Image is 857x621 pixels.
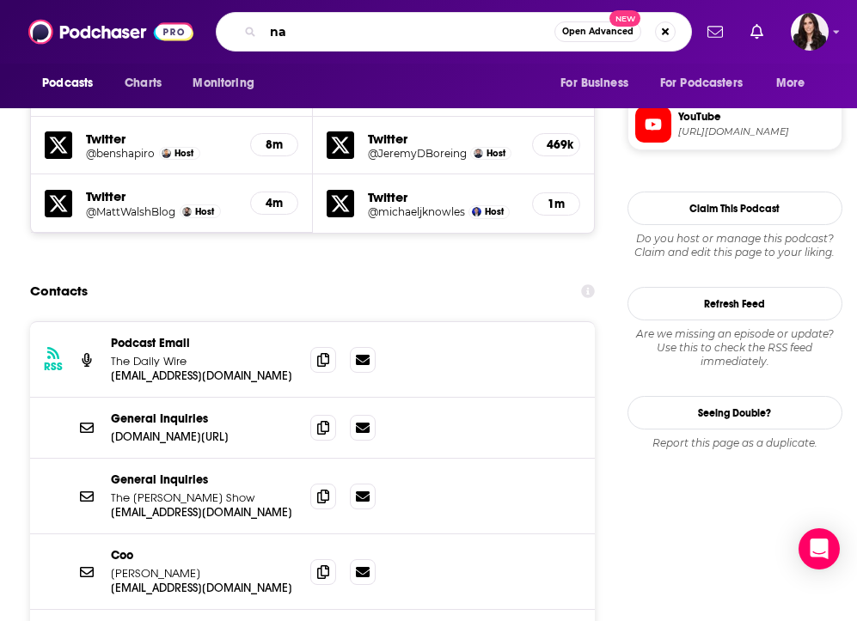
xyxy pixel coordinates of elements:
h5: Twitter [368,131,518,147]
span: Do you host or manage this podcast? [627,232,842,246]
button: open menu [181,67,276,100]
span: https://www.youtube.com/@BenShapiro [678,125,835,138]
p: [EMAIL_ADDRESS][DOMAIN_NAME] [111,581,297,595]
button: Refresh Feed [627,287,842,320]
span: Host [174,148,193,159]
p: [PERSON_NAME] [111,566,297,581]
span: Logged in as RebeccaShapiro [791,13,829,51]
p: [DOMAIN_NAME][URL] [111,429,297,444]
h5: Twitter [86,188,236,204]
span: For Podcasters [660,71,743,95]
input: Search podcasts, credits, & more... [263,18,554,46]
button: open menu [649,67,768,100]
span: Host [195,206,214,217]
div: Open Intercom Messenger [799,528,840,569]
p: [EMAIL_ADDRESS][DOMAIN_NAME] [111,368,297,383]
a: @JeremyDBoreing [368,147,467,160]
button: open menu [548,67,650,100]
button: Claim This Podcast [627,192,842,225]
button: Open AdvancedNew [554,21,641,42]
a: Charts [113,67,172,100]
button: open menu [764,67,827,100]
span: YouTube [678,109,835,125]
a: @michaeljknowles [368,205,465,218]
div: Search podcasts, credits, & more... [216,12,692,52]
img: Ben Shapiro [162,149,171,158]
h5: 469k [547,137,566,152]
h3: RSS [44,360,63,374]
div: Are we missing an episode or update? Use this to check the RSS feed immediately. [627,327,842,368]
span: Open Advanced [562,27,634,36]
h5: 4m [265,196,284,210]
span: New [609,10,640,27]
a: @benshapiro [86,147,155,160]
img: Michael Knowles [472,207,481,216]
p: The [PERSON_NAME] Show [111,490,297,505]
div: Claim and edit this page to your liking. [627,232,842,259]
a: @MattWalshBlog [86,205,175,218]
p: Coo [111,548,297,563]
button: open menu [30,67,115,100]
p: General Inquiries [111,472,297,487]
a: Seeing Double? [627,396,842,429]
span: Host [487,148,505,159]
span: Charts [125,71,162,95]
span: For Business [560,71,628,95]
a: YouTube[URL][DOMAIN_NAME] [635,107,835,143]
p: Podcast Email [111,336,297,350]
img: Podchaser - Follow, Share and Rate Podcasts [28,15,193,48]
h2: Contacts [30,275,88,307]
a: Show notifications dropdown [701,17,730,46]
img: Jeremy Boreing [474,149,483,158]
h5: 1m [547,197,566,211]
span: Podcasts [42,71,93,95]
div: Report this page as a duplicate. [627,436,842,450]
h5: Twitter [368,189,518,205]
h5: 8m [265,137,284,152]
h5: Twitter [86,131,236,147]
span: Monitoring [193,71,254,95]
span: Host [485,206,504,217]
p: The Daily Wire [111,354,297,368]
p: General Inquiries [111,411,297,426]
span: More [776,71,805,95]
p: [EMAIL_ADDRESS][DOMAIN_NAME] [111,505,297,520]
a: Show notifications dropdown [744,17,770,46]
button: Show profile menu [791,13,829,51]
img: User Profile [791,13,829,51]
img: Matt Walsh [182,207,192,216]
